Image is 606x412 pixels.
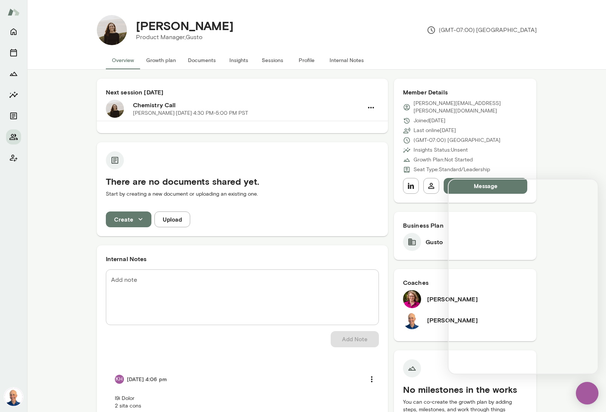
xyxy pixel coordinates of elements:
button: Sessions [6,45,21,60]
img: Mark Lazen [5,388,23,406]
button: Home [6,24,21,39]
h6: [PERSON_NAME] [427,295,478,304]
button: more [364,371,380,387]
h5: There are no documents shared yet. [106,175,379,187]
p: (GMT-07:00) [GEOGRAPHIC_DATA] [414,137,501,144]
button: Members [6,129,21,144]
p: Last online [DATE] [414,127,456,134]
button: Documents [182,51,222,69]
h6: Chemistry Call [133,100,363,109]
p: Product Manager, Gusto [136,33,234,42]
button: Documents [6,108,21,123]
h6: Gusto [426,237,443,246]
p: [PERSON_NAME] · [DATE] · 4:30 PM-5:00 PM PST [133,109,248,117]
button: Message [444,178,528,194]
img: Trina Mays [403,290,421,308]
p: Joined [DATE] [414,117,446,125]
img: Sarah Jacobson [97,15,127,45]
button: Internal Notes [324,51,370,69]
button: Overview [106,51,140,69]
h6: Member Details [403,88,528,97]
img: Mark Lazen [403,311,421,329]
button: Upload [154,211,190,227]
button: Profile [290,51,324,69]
button: Create [106,211,151,227]
button: Insights [222,51,256,69]
button: Growth Plan [6,66,21,81]
button: Client app [6,151,21,166]
h6: Next session [DATE] [106,88,379,97]
h6: [DATE] 4:06 pm [127,376,167,383]
p: (GMT-07:00) [GEOGRAPHIC_DATA] [427,26,537,35]
h6: [PERSON_NAME] [427,316,478,325]
h5: No milestones in the works [403,383,528,395]
div: KH [115,375,124,384]
button: Sessions [256,51,290,69]
p: Growth Plan: Not Started [414,156,473,164]
h6: Internal Notes [106,254,379,263]
button: Insights [6,87,21,102]
img: Mento [8,5,20,19]
p: [PERSON_NAME][EMAIL_ADDRESS][PERSON_NAME][DOMAIN_NAME] [414,100,528,115]
p: Insights Status: Unsent [414,146,468,154]
p: Seat Type: Standard/Leadership [414,166,490,173]
h4: [PERSON_NAME] [136,18,234,33]
p: Start by creating a new document or uploading an existing one. [106,190,379,198]
h6: Business Plan [403,221,528,230]
button: Growth plan [140,51,182,69]
h6: Coaches [403,278,528,287]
